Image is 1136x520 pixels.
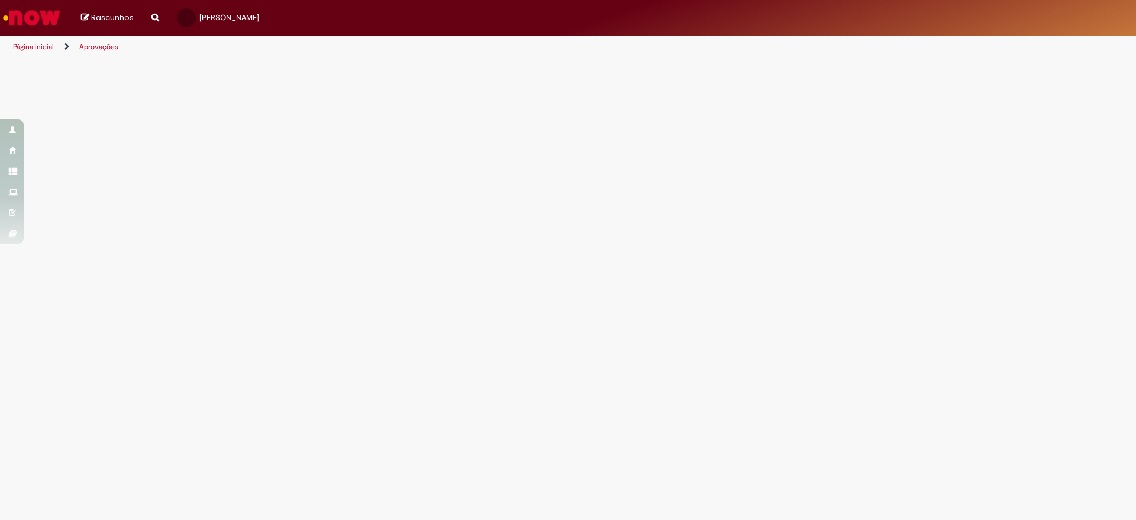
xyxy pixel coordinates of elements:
span: [PERSON_NAME] [199,12,259,22]
ul: Trilhas de página [9,36,748,58]
span: Rascunhos [91,12,134,23]
a: Aprovações [79,42,118,51]
a: Rascunhos [81,12,134,24]
img: ServiceNow [1,6,62,30]
a: Página inicial [13,42,54,51]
